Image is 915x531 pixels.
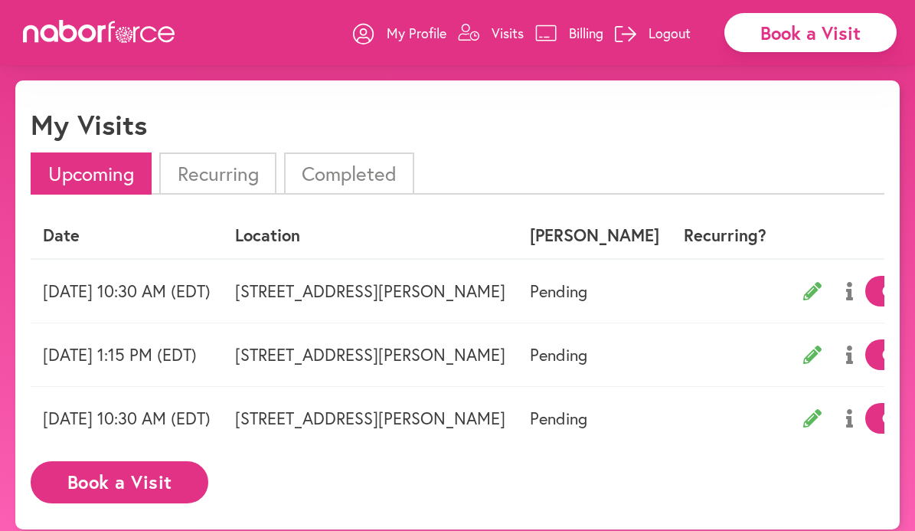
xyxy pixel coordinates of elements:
[724,13,897,52] div: Book a Visit
[31,152,152,195] li: Upcoming
[31,323,223,386] td: [DATE] 1:15 PM (EDT)
[518,213,672,258] th: [PERSON_NAME]
[223,213,518,258] th: Location
[31,461,208,503] button: Book a Visit
[672,213,779,258] th: Recurring?
[31,213,223,258] th: Date
[353,10,446,56] a: My Profile
[223,259,518,323] td: [STREET_ADDRESS][PERSON_NAME]
[223,386,518,450] td: [STREET_ADDRESS][PERSON_NAME]
[31,386,223,450] td: [DATE] 10:30 AM (EDT)
[31,473,208,487] a: Book a Visit
[535,10,603,56] a: Billing
[569,24,603,42] p: Billing
[518,259,672,323] td: Pending
[518,323,672,386] td: Pending
[458,10,524,56] a: Visits
[31,108,147,141] h1: My Visits
[159,152,276,195] li: Recurring
[284,152,414,195] li: Completed
[649,24,691,42] p: Logout
[492,24,524,42] p: Visits
[615,10,691,56] a: Logout
[518,386,672,450] td: Pending
[31,259,223,323] td: [DATE] 10:30 AM (EDT)
[223,323,518,386] td: [STREET_ADDRESS][PERSON_NAME]
[387,24,446,42] p: My Profile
